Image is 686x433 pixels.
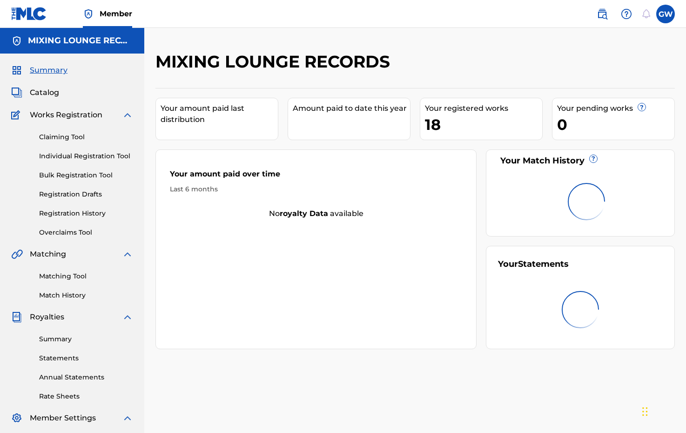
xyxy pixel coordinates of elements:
[561,176,612,227] img: preloader
[11,109,23,121] img: Works Registration
[161,103,278,125] div: Your amount paid last distribution
[11,311,22,323] img: Royalties
[11,65,67,76] a: SummarySummary
[39,392,133,401] a: Rate Sheets
[617,5,636,23] div: Help
[425,114,542,135] div: 18
[498,258,569,271] div: Your Statements
[39,151,133,161] a: Individual Registration Tool
[39,353,133,363] a: Statements
[11,7,47,20] img: MLC Logo
[425,103,542,114] div: Your registered works
[590,155,597,162] span: ?
[39,189,133,199] a: Registration Drafts
[156,208,476,219] div: No available
[11,87,59,98] a: CatalogCatalog
[122,311,133,323] img: expand
[39,372,133,382] a: Annual Statements
[39,271,133,281] a: Matching Tool
[557,103,674,114] div: Your pending works
[170,184,462,194] div: Last 6 months
[122,413,133,424] img: expand
[155,51,395,72] h2: MIXING LOUNGE RECORDS
[593,5,612,23] a: Public Search
[122,109,133,121] img: expand
[170,169,462,184] div: Your amount paid over time
[30,413,96,424] span: Member Settings
[39,291,133,300] a: Match History
[39,334,133,344] a: Summary
[30,65,67,76] span: Summary
[11,413,22,424] img: Member Settings
[30,109,102,121] span: Works Registration
[498,155,663,167] div: Your Match History
[30,311,64,323] span: Royalties
[641,9,651,19] div: Notifications
[39,170,133,180] a: Bulk Registration Tool
[638,103,646,111] span: ?
[28,35,133,46] h5: MIXING LOUNGE RECORDS
[293,103,410,114] div: Amount paid to date this year
[100,8,132,19] span: Member
[555,284,605,335] img: preloader
[11,249,23,260] img: Matching
[39,209,133,218] a: Registration History
[597,8,608,20] img: search
[122,249,133,260] img: expand
[280,209,328,218] strong: royalty data
[557,114,674,135] div: 0
[39,132,133,142] a: Claiming Tool
[39,228,133,237] a: Overclaims Tool
[642,398,648,426] div: Drag
[30,249,66,260] span: Matching
[11,87,22,98] img: Catalog
[656,5,675,23] div: User Menu
[11,35,22,47] img: Accounts
[639,388,686,433] iframe: Chat Widget
[11,65,22,76] img: Summary
[621,8,632,20] img: help
[30,87,59,98] span: Catalog
[83,8,94,20] img: Top Rightsholder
